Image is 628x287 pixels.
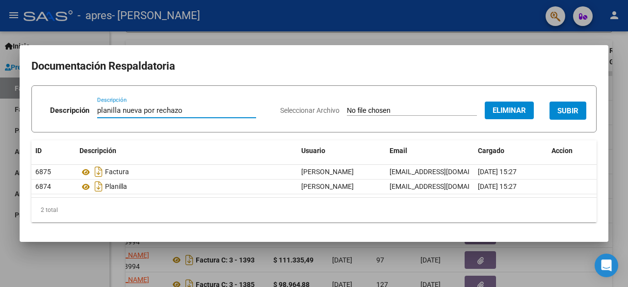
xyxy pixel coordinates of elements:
[31,198,597,222] div: 2 total
[595,254,618,277] div: Open Intercom Messenger
[35,183,51,190] span: 6874
[31,140,76,161] datatable-header-cell: ID
[35,168,51,176] span: 6875
[493,106,526,115] span: Eliminar
[297,140,386,161] datatable-header-cell: Usuario
[551,147,573,155] span: Accion
[386,140,474,161] datatable-header-cell: Email
[474,140,548,161] datatable-header-cell: Cargado
[35,147,42,155] span: ID
[31,57,597,76] h2: Documentación Respaldatoria
[92,179,105,194] i: Descargar documento
[390,147,407,155] span: Email
[79,179,293,194] div: Planilla
[548,140,597,161] datatable-header-cell: Accion
[390,168,498,176] span: [EMAIL_ADDRESS][DOMAIN_NAME]
[301,147,325,155] span: Usuario
[301,168,354,176] span: [PERSON_NAME]
[79,164,293,180] div: Factura
[478,168,517,176] span: [DATE] 15:27
[76,140,297,161] datatable-header-cell: Descripción
[301,183,354,190] span: [PERSON_NAME]
[478,147,504,155] span: Cargado
[79,147,116,155] span: Descripción
[280,106,340,114] span: Seleccionar Archivo
[485,102,534,119] button: Eliminar
[549,102,586,120] button: SUBIR
[390,183,498,190] span: [EMAIL_ADDRESS][DOMAIN_NAME]
[557,106,578,115] span: SUBIR
[50,105,89,116] p: Descripción
[478,183,517,190] span: [DATE] 15:27
[92,164,105,180] i: Descargar documento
